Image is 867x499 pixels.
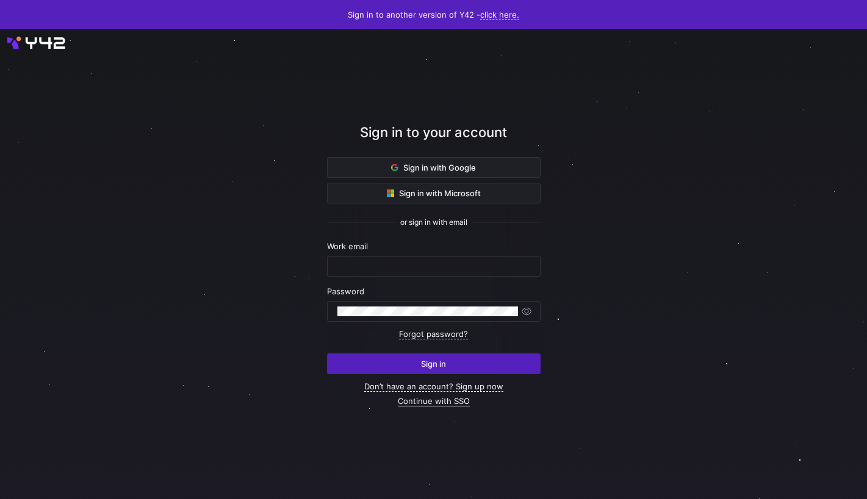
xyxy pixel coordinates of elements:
[387,188,481,198] span: Sign in with Microsoft
[391,163,476,172] span: Sign in with Google
[400,218,467,227] span: or sign in with email
[421,359,446,369] span: Sign in
[327,183,541,203] button: Sign in with Microsoft
[480,10,519,20] a: click here.
[399,329,468,339] a: Forgot password?
[327,241,368,251] span: Work email
[364,381,503,392] a: Don’t have an account? Sign up now
[327,353,541,374] button: Sign in
[327,122,541,157] div: Sign in to your account
[327,286,364,296] span: Password
[398,396,470,406] a: Continue with SSO
[327,157,541,178] button: Sign in with Google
